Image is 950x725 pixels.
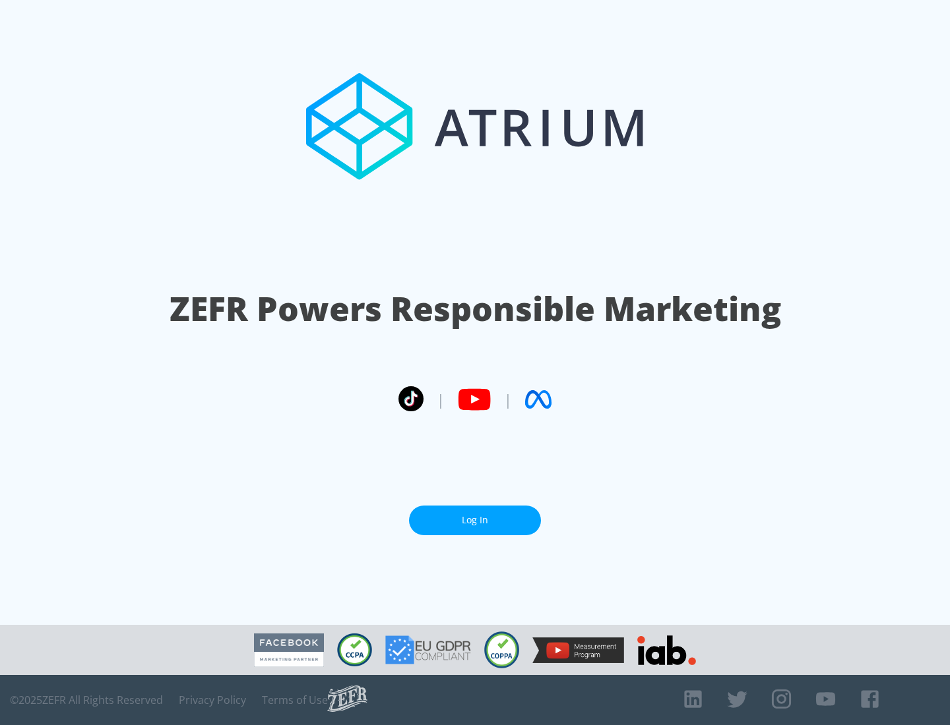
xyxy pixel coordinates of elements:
img: COPPA Compliant [484,631,519,668]
span: | [437,390,445,409]
img: YouTube Measurement Program [532,637,624,663]
h1: ZEFR Powers Responsible Marketing [170,286,781,332]
img: IAB [637,635,696,665]
span: © 2025 ZEFR All Rights Reserved [10,693,163,707]
a: Log In [409,506,541,535]
img: GDPR Compliant [385,635,471,664]
a: Terms of Use [262,693,328,707]
a: Privacy Policy [179,693,246,707]
img: CCPA Compliant [337,633,372,666]
span: | [504,390,512,409]
img: Facebook Marketing Partner [254,633,324,667]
